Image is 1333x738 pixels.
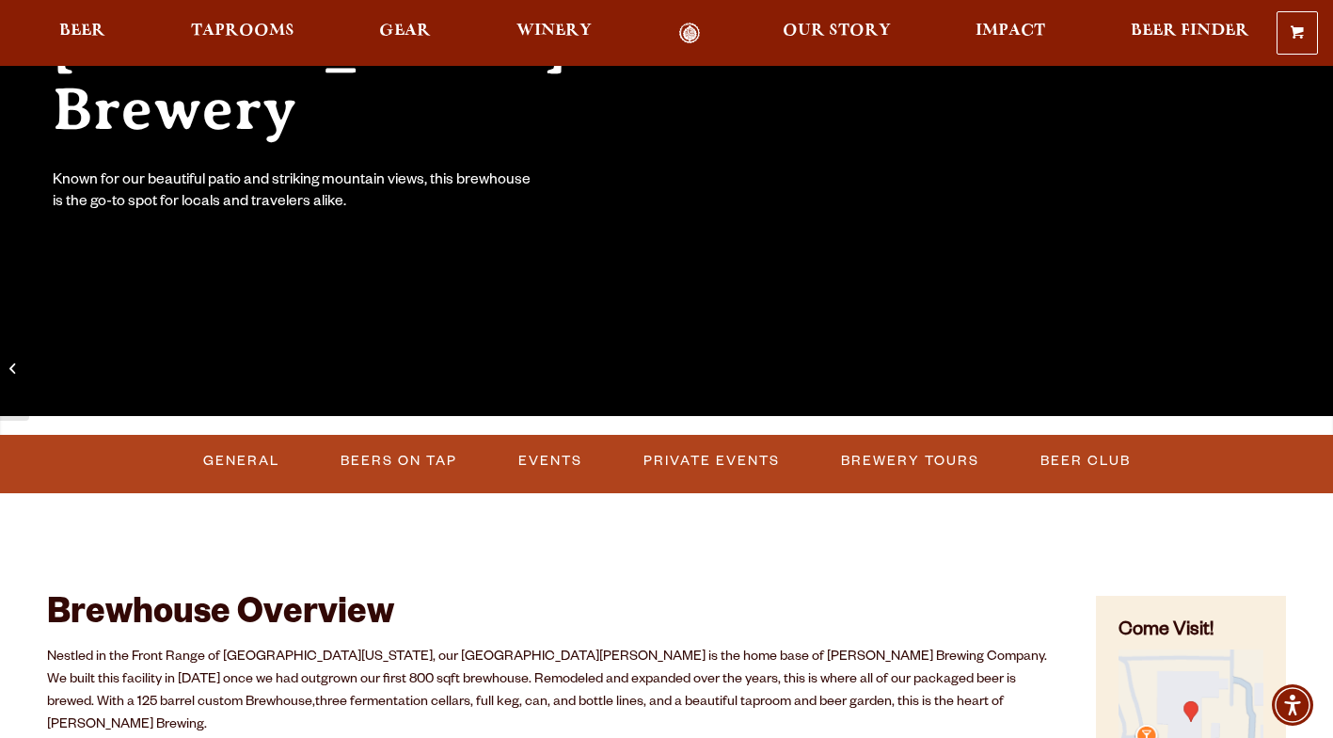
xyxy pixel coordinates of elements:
[379,24,431,39] span: Gear
[1131,24,1249,39] span: Beer Finder
[833,440,987,483] a: Brewery Tours
[976,24,1045,39] span: Impact
[963,23,1057,44] a: Impact
[191,24,294,39] span: Taprooms
[53,171,534,215] div: Known for our beautiful patio and striking mountain views, this brewhouse is the go-to spot for l...
[47,23,118,44] a: Beer
[511,440,590,483] a: Events
[1119,23,1262,44] a: Beer Finder
[59,24,105,39] span: Beer
[1272,684,1313,726] div: Accessibility Menu
[1119,618,1263,646] h4: Come Visit!
[504,23,604,44] a: Winery
[654,23,724,44] a: Odell Home
[367,23,443,44] a: Gear
[516,24,592,39] span: Winery
[1033,440,1138,483] a: Beer Club
[770,23,903,44] a: Our Story
[179,23,307,44] a: Taprooms
[47,696,1004,733] span: three fermentation cellars, full keg, can, and bottle lines, and a beautiful taproom and beer gar...
[636,440,787,483] a: Private Events
[333,440,465,483] a: Beers on Tap
[783,24,891,39] span: Our Story
[196,440,287,483] a: General
[47,647,1049,737] p: Nestled in the Front Range of [GEOGRAPHIC_DATA][US_STATE], our [GEOGRAPHIC_DATA][PERSON_NAME] is ...
[47,596,1049,637] h2: Brewhouse Overview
